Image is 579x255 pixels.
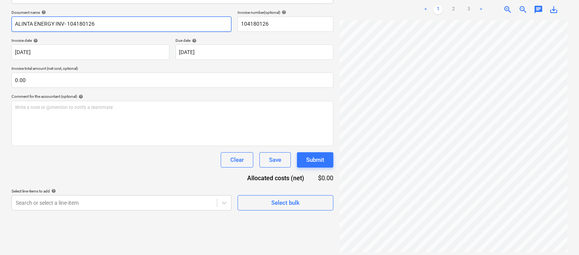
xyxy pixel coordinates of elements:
div: Document name [11,10,231,15]
input: Invoice date not specified [11,44,169,60]
div: Select line-items to add [11,189,231,194]
div: Submit [306,155,324,165]
button: Save [259,152,291,168]
button: Submit [297,152,333,168]
button: Select bulk [238,195,333,211]
div: Clear [230,155,244,165]
input: Due date not specified [176,44,333,60]
div: Comment for the accountant (optional) [11,94,333,99]
div: Invoice number (optional) [238,10,333,15]
p: Invoice total amount (net cost, optional) [11,66,333,72]
iframe: Chat Widget [541,218,579,255]
div: Allocated costs (net) [234,174,317,183]
span: help [190,38,197,43]
span: help [40,10,46,15]
span: help [32,38,38,43]
span: help [50,189,56,193]
input: Document name [11,16,231,32]
span: help [77,94,83,99]
button: Clear [221,152,253,168]
input: Invoice total amount (net cost, optional) [11,72,333,88]
div: Save [269,155,281,165]
div: $0.00 [317,174,333,183]
span: help [280,10,286,15]
div: Invoice date [11,38,169,43]
div: Due date [176,38,333,43]
div: Select bulk [271,198,300,208]
input: Invoice number [238,16,333,32]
